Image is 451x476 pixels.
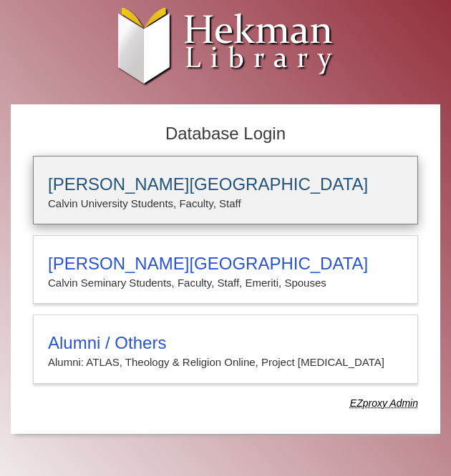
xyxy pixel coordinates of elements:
p: Calvin Seminary Students, Faculty, Staff, Emeriti, Spouses [48,274,403,292]
summary: Alumni / OthersAlumni: ATLAS, Theology & Religion Online, Project [MEDICAL_DATA] [48,333,403,372]
h3: [PERSON_NAME][GEOGRAPHIC_DATA] [48,174,403,194]
h3: Alumni / Others [48,333,403,353]
dfn: Use Alumni login [350,397,418,409]
p: Alumni: ATLAS, Theology & Religion Online, Project [MEDICAL_DATA] [48,353,403,372]
h3: [PERSON_NAME][GEOGRAPHIC_DATA] [48,254,403,274]
p: Calvin University Students, Faculty, Staff [48,194,403,213]
h2: Database Login [26,119,425,149]
a: [PERSON_NAME][GEOGRAPHIC_DATA]Calvin University Students, Faculty, Staff [33,156,418,224]
a: [PERSON_NAME][GEOGRAPHIC_DATA]Calvin Seminary Students, Faculty, Staff, Emeriti, Spouses [33,235,418,304]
